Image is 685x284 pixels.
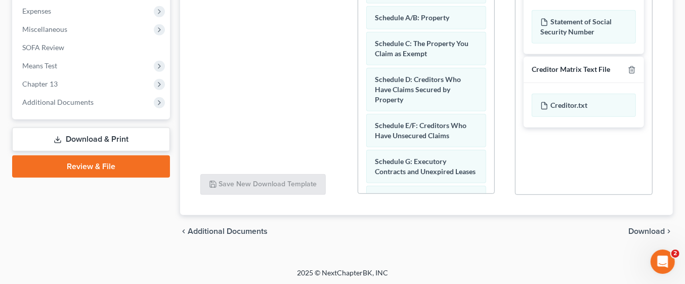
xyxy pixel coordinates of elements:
[14,38,170,57] a: SOFA Review
[12,155,170,178] a: Review & File
[22,61,57,70] span: Means Test
[22,98,94,106] span: Additional Documents
[12,128,170,151] a: Download & Print
[375,193,464,201] span: Schedule H: Your Codebtors
[375,39,468,58] span: Schedule C: The Property You Claim as Exempt
[22,43,64,52] span: SOFA Review
[180,227,268,235] a: chevron_left Additional Documents
[200,174,326,195] button: Save New Download Template
[532,65,610,74] div: Creditor Matrix Text File
[532,10,635,44] div: Statement of Social Security Number
[628,227,673,235] button: Download chevron_right
[671,250,679,258] span: 2
[22,25,67,33] span: Miscellaneous
[180,227,188,235] i: chevron_left
[375,121,466,140] span: Schedule E/F: Creditors Who Have Unsecured Claims
[188,227,268,235] span: Additional Documents
[628,227,665,235] span: Download
[375,75,461,104] span: Schedule D: Creditors Who Have Claims Secured by Property
[532,94,635,117] div: Creditor.txt
[375,13,449,22] span: Schedule A/B: Property
[375,157,476,176] span: Schedule G: Executory Contracts and Unexpired Leases
[665,227,673,235] i: chevron_right
[22,79,58,88] span: Chapter 13
[22,7,51,15] span: Expenses
[651,250,675,274] iframe: Intercom live chat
